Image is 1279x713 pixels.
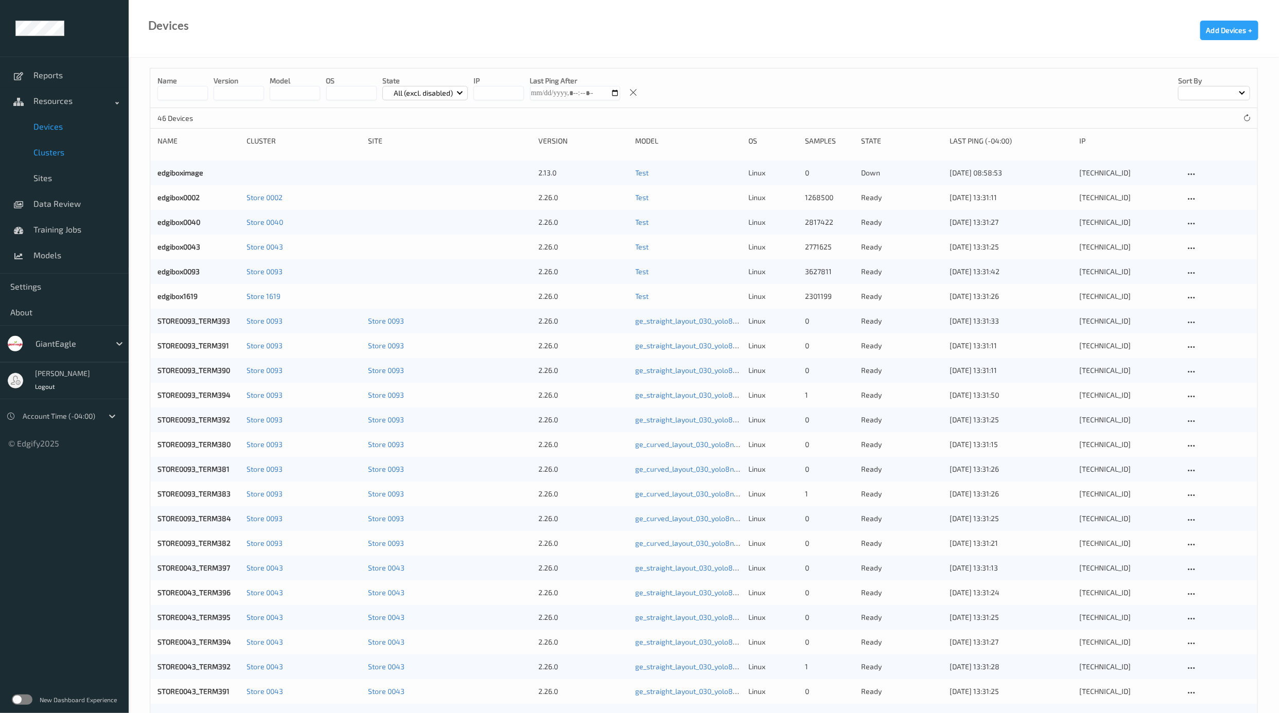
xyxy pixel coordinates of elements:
div: 0 [805,513,854,524]
p: linux [749,587,798,598]
a: ge_straight_layout_030_yolo8n_384_9_07_25_fixed [636,316,802,325]
div: [TECHNICAL_ID] [1080,365,1178,376]
p: ready [861,464,943,474]
div: [DATE] 13:31:21 [950,538,1073,548]
p: ready [861,390,943,400]
div: version [538,136,628,146]
div: [TECHNICAL_ID] [1080,291,1178,301]
a: Store 0002 [247,193,283,202]
a: ge_straight_layout_030_yolo8n_384_9_07_25 [636,662,783,671]
div: [DATE] 13:31:27 [950,217,1073,227]
div: 0 [805,341,854,351]
p: linux [749,489,798,499]
p: linux [749,563,798,573]
div: 2.26.0 [538,415,628,425]
p: down [861,168,943,178]
a: Store 0093 [247,440,283,449]
a: ge_straight_layout_030_yolo8n_384_9_07_25_fixed [636,415,802,424]
a: Store 0093 [368,390,404,399]
a: ge_straight_layout_030_yolo8n_384_9_07_25_fixed [636,366,802,375]
a: Store 0093 [368,489,404,498]
a: STORE0043_TERM392 [157,662,231,671]
a: ge_curved_layout_030_yolo8n_384_9_07_25 [636,539,780,547]
a: Store 0043 [247,563,283,572]
div: [DATE] 13:31:24 [950,587,1073,598]
a: Store 0093 [247,366,283,375]
button: Add Devices + [1200,21,1258,40]
a: STORE0093_TERM384 [157,514,231,523]
a: Store 0043 [247,588,283,597]
div: OS [749,136,798,146]
div: 2.26.0 [538,662,628,672]
div: 2.26.0 [538,266,628,277]
a: STORE0093_TERM393 [157,316,230,325]
a: Store 0043 [247,687,283,696]
p: linux [749,341,798,351]
div: [TECHNICAL_ID] [1080,266,1178,277]
div: State [861,136,943,146]
a: Store 0043 [368,637,405,646]
p: ready [861,489,943,499]
a: edgibox0093 [157,267,200,276]
div: [TECHNICAL_ID] [1080,587,1178,598]
a: Store 0043 [368,563,405,572]
div: [TECHNICAL_ID] [1080,415,1178,425]
p: ready [861,266,943,277]
a: Store 0043 [368,687,405,696]
div: [TECHNICAL_ID] [1080,662,1178,672]
a: Store 0093 [247,489,283,498]
p: version [214,76,264,86]
div: 0 [805,439,854,450]
p: ready [861,612,943,622]
a: ge_straight_layout_030_yolo8n_384_9_07_25_fixed [636,390,802,399]
div: [DATE] 13:31:25 [950,612,1073,622]
p: ready [861,415,943,425]
a: edgibox0002 [157,193,200,202]
div: [TECHNICAL_ID] [1080,390,1178,400]
div: 2.26.0 [538,637,628,647]
div: [TECHNICAL_ID] [1080,242,1178,252]
div: [DATE] 13:31:42 [950,266,1073,277]
div: [DATE] 13:31:25 [950,686,1073,697]
div: Last Ping (-04:00) [950,136,1073,146]
a: STORE0043_TERM391 [157,687,230,696]
div: [TECHNICAL_ID] [1080,439,1178,450]
a: Store 0093 [368,514,404,523]
p: ready [861,686,943,697]
div: [TECHNICAL_ID] [1080,192,1178,203]
a: STORE0093_TERM394 [157,390,231,399]
div: 0 [805,563,854,573]
div: [DATE] 13:31:27 [950,637,1073,647]
p: ready [861,242,943,252]
a: Store 0093 [368,316,404,325]
div: [TECHNICAL_ID] [1080,538,1178,548]
a: Test [636,242,649,251]
a: Store 0043 [368,613,405,621]
div: Site [368,136,531,146]
a: STORE0043_TERM395 [157,613,231,621]
div: 2.26.0 [538,365,628,376]
p: IP [474,76,524,86]
div: 0 [805,415,854,425]
div: [DATE] 13:31:13 [950,563,1073,573]
div: 2.26.0 [538,563,628,573]
a: Test [636,193,649,202]
a: STORE0043_TERM396 [157,588,231,597]
a: Store 0093 [368,465,404,473]
a: Store 0043 [247,613,283,621]
a: STORE0093_TERM383 [157,489,231,498]
a: Test [636,267,649,276]
div: [DATE] 13:31:11 [950,341,1073,351]
p: linux [749,415,798,425]
p: ready [861,637,943,647]
div: 0 [805,538,854,548]
div: [TECHNICAL_ID] [1080,341,1178,351]
a: Store 0093 [247,316,283,325]
p: linux [749,464,798,474]
div: 2.26.0 [538,242,628,252]
div: [DATE] 08:58:53 [950,168,1073,178]
a: Test [636,218,649,226]
div: 2.26.0 [538,513,628,524]
div: [TECHNICAL_ID] [1080,217,1178,227]
p: linux [749,439,798,450]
